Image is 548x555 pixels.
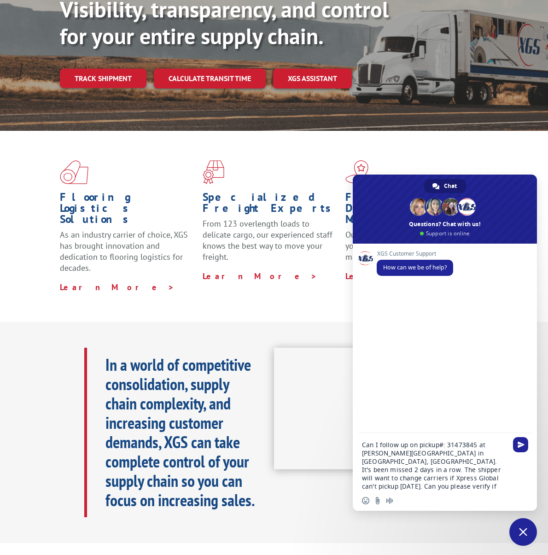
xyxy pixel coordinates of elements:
[374,497,381,504] span: Send a file
[154,69,266,88] a: Calculate transit time
[383,263,447,271] span: How can we be of help?
[60,160,88,184] img: xgs-icon-total-supply-chain-intelligence-red
[203,160,224,184] img: xgs-icon-focused-on-flooring-red
[60,229,188,273] span: As an industry carrier of choice, XGS has brought innovation and dedication to flooring logistics...
[362,441,507,491] textarea: Compose your message...
[509,518,537,546] div: Close chat
[274,348,490,469] iframe: XGS Logistics Solutions
[345,160,377,184] img: xgs-icon-flagship-distribution-model-red
[444,179,457,193] span: Chat
[386,497,393,504] span: Audio message
[60,69,146,88] a: Track shipment
[362,497,369,504] span: Insert an emoji
[203,218,338,270] p: From 123 overlength loads to delicate cargo, our experienced staff knows the best way to move you...
[345,192,481,229] h1: Flagship Distribution Model
[273,69,352,88] a: XGS ASSISTANT
[377,251,453,257] span: XGS Customer Support
[60,192,196,229] h1: Flooring Logistics Solutions
[105,354,255,511] b: In a world of competitive consolidation, supply chain complexity, and increasing customer demands...
[60,282,175,292] a: Learn More >
[424,179,466,193] div: Chat
[345,271,460,281] a: Learn More >
[345,229,474,262] span: Our agile distribution network gives you nationwide inventory management on demand.
[203,271,317,281] a: Learn More >
[203,192,338,218] h1: Specialized Freight Experts
[513,437,528,452] span: Send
